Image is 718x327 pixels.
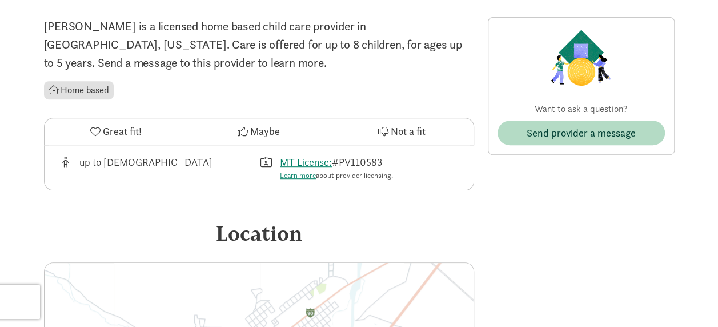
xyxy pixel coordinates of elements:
[280,154,393,181] div: #PV110583
[280,170,316,180] a: Learn more
[259,154,460,181] div: License number
[391,123,426,139] span: Not a fit
[250,123,280,139] span: Maybe
[187,118,330,145] button: Maybe
[45,118,187,145] button: Great fit!
[280,155,332,169] a: MT License:
[44,17,474,72] p: [PERSON_NAME] is a licensed home based child care provider in [GEOGRAPHIC_DATA], [US_STATE]. Care...
[280,170,393,181] div: about provider licensing.
[527,125,636,141] span: Send provider a message
[498,121,665,145] button: Send provider a message
[103,123,142,139] span: Great fit!
[330,118,473,145] button: Not a fit
[79,154,212,181] div: up to [DEMOGRAPHIC_DATA]
[548,27,614,89] img: Provider logo
[498,102,665,116] p: Want to ask a question?
[44,81,114,99] li: Home based
[58,154,259,181] div: Age range for children that this provider cares for
[44,218,474,249] div: Location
